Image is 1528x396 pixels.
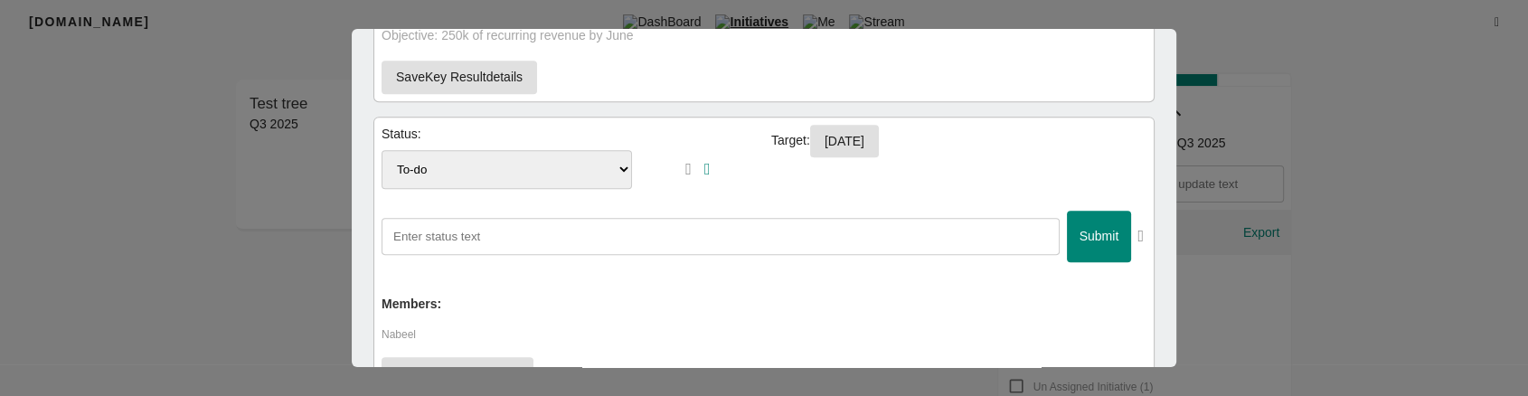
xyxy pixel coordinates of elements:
p: Objective : 250k of recurring revenue by June [382,26,841,44]
input: Enter status text [382,218,1060,255]
p: Members: [382,277,446,313]
span: Target: [771,133,810,147]
button: Submit [1067,211,1130,262]
button: [DATE] [810,125,879,158]
span: Status: [382,127,421,141]
span: [DATE] [825,130,864,153]
p: Nabeel [382,327,1146,343]
button: Add/Remove Member [382,357,533,391]
button: SaveKey Resultdetails [382,61,537,94]
span: Add/Remove Member [396,363,519,385]
span: Save Key Result details [396,66,523,89]
span: Submit [1081,225,1116,248]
